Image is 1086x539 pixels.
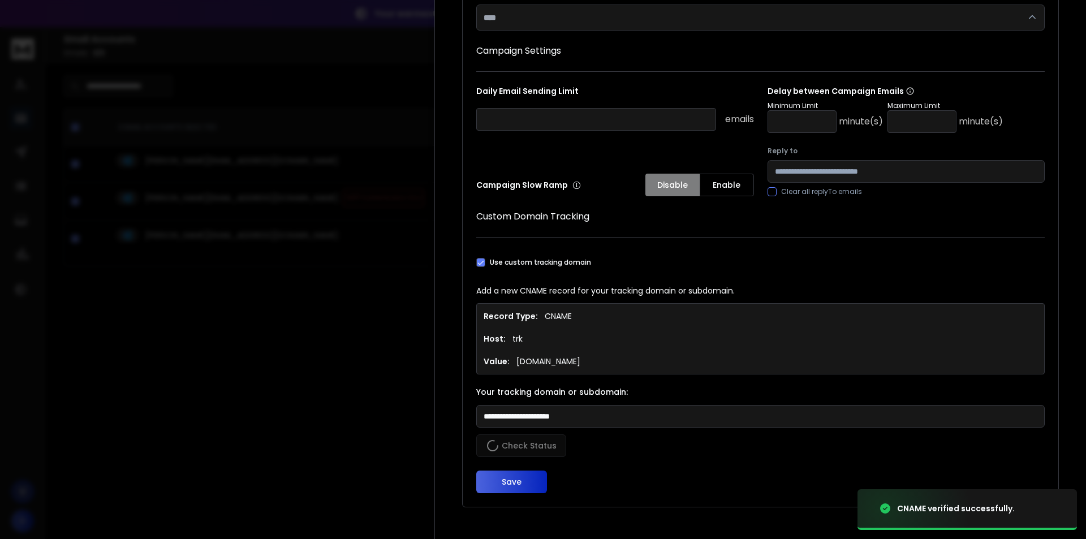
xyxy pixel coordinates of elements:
[512,333,523,344] p: trk
[839,115,883,128] p: minute(s)
[484,356,510,367] h1: Value:
[959,115,1003,128] p: minute(s)
[516,356,580,367] p: [DOMAIN_NAME]
[887,101,1003,110] p: Maximum Limit
[897,503,1015,514] div: CNAME verified successfully.
[768,85,1003,97] p: Delay between Campaign Emails
[484,333,506,344] h1: Host:
[700,174,754,196] button: Enable
[476,388,1045,396] label: Your tracking domain or subdomain:
[476,44,1045,58] h1: Campaign Settings
[645,174,700,196] button: Disable
[490,258,591,267] label: Use custom tracking domain
[476,179,581,191] p: Campaign Slow Ramp
[484,311,538,322] h1: Record Type:
[781,187,862,196] label: Clear all replyTo emails
[476,471,547,493] button: Save
[768,146,1045,156] label: Reply to
[768,101,883,110] p: Minimum Limit
[545,311,572,322] p: CNAME
[476,285,1045,296] p: Add a new CNAME record for your tracking domain or subdomain.
[476,85,754,101] p: Daily Email Sending Limit
[476,210,1045,223] h1: Custom Domain Tracking
[725,113,754,126] p: emails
